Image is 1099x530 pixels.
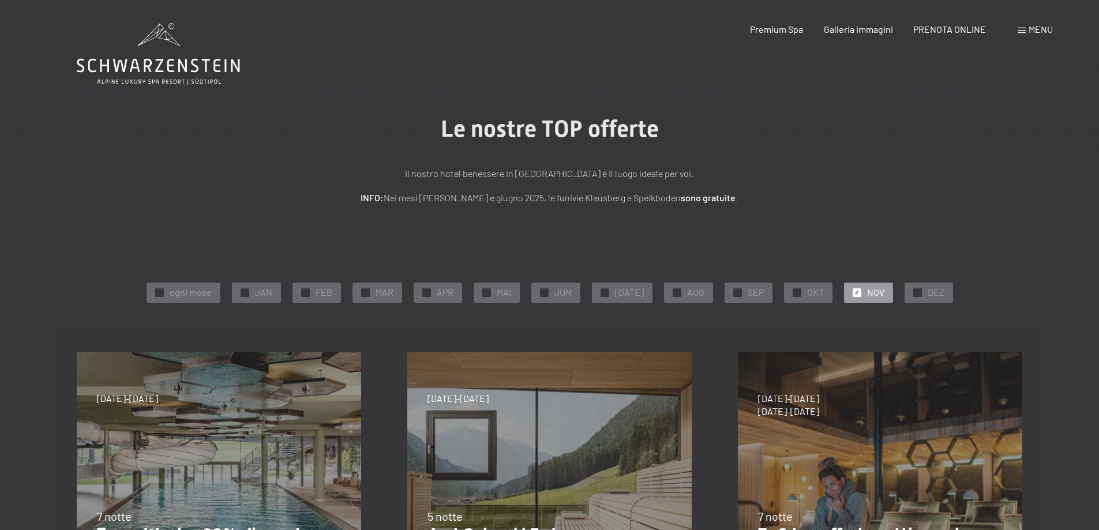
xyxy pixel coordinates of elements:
[97,509,132,523] span: 7 notte
[97,392,158,405] span: [DATE]-[DATE]
[424,288,429,296] span: ✓
[363,288,367,296] span: ✓
[928,286,944,299] span: DEZ
[427,392,489,405] span: [DATE]-[DATE]
[854,288,859,296] span: ✓
[758,392,819,405] span: [DATE]-[DATE]
[542,288,546,296] span: ✓
[361,192,384,203] strong: INFO:
[376,286,393,299] span: MAR
[157,288,162,296] span: ✓
[735,288,740,296] span: ✓
[303,288,307,296] span: ✓
[748,286,764,299] span: SEP
[484,288,489,296] span: ✓
[681,192,736,203] strong: sono gratuite
[554,286,572,299] span: JUN
[242,288,247,296] span: ✓
[867,286,884,299] span: NOV
[915,288,920,296] span: ✓
[794,288,799,296] span: ✓
[913,24,986,35] a: PRENOTA ONLINE
[441,115,659,142] span: Le nostre TOP offerte
[497,286,511,299] span: MAI
[824,24,893,35] a: Galleria immagini
[255,286,272,299] span: JAN
[316,286,332,299] span: FEB
[615,286,644,299] span: [DATE]
[1029,24,1053,35] span: Menu
[758,405,819,418] span: [DATE]-[DATE]
[437,286,453,299] span: APR
[261,190,838,205] p: Nei mesi [PERSON_NAME] e giugno 2025, le funivie Klausberg e Speikboden .
[427,509,463,523] span: 5 notte
[602,288,607,296] span: ✓
[807,286,824,299] span: OKT
[750,24,803,35] a: Premium Spa
[758,509,793,523] span: 7 notte
[674,288,679,296] span: ✓
[170,286,212,299] span: ogni mese
[261,166,838,181] p: Il nostro hotel benessere in [GEOGRAPHIC_DATA] è il luogo ideale per voi.
[687,286,704,299] span: AUG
